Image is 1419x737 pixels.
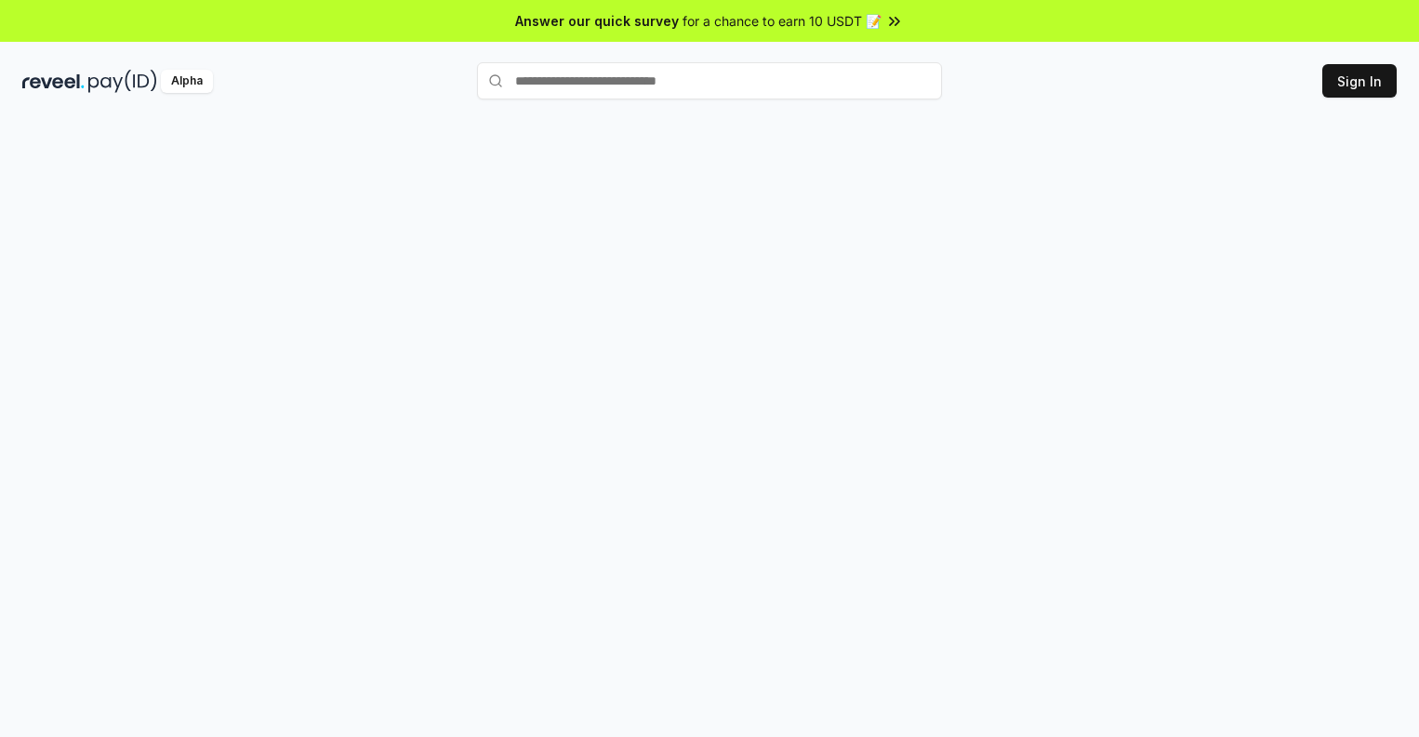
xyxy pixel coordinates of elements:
[88,70,157,93] img: pay_id
[22,70,85,93] img: reveel_dark
[683,11,882,31] span: for a chance to earn 10 USDT 📝
[1322,64,1397,98] button: Sign In
[161,70,213,93] div: Alpha
[515,11,679,31] span: Answer our quick survey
